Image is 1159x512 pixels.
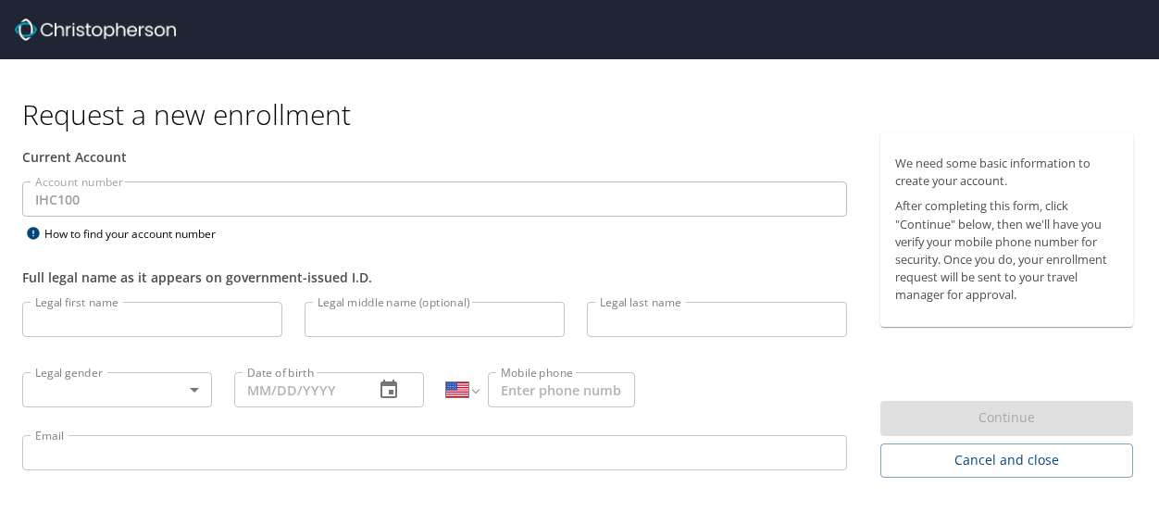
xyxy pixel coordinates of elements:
[22,372,212,407] div: ​
[22,96,1148,132] h1: Request a new enrollment
[234,372,359,407] input: MM/DD/YYYY
[895,449,1118,472] span: Cancel and close
[22,222,254,245] div: How to find your account number
[15,19,176,41] img: cbt logo
[22,268,847,287] div: Full legal name as it appears on government-issued I.D.
[880,443,1133,478] button: Cancel and close
[488,372,635,407] input: Enter phone number
[22,147,847,167] div: Current Account
[895,197,1118,304] p: After completing this form, click "Continue" below, then we'll have you verify your mobile phone ...
[895,155,1118,190] p: We need some basic information to create your account.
